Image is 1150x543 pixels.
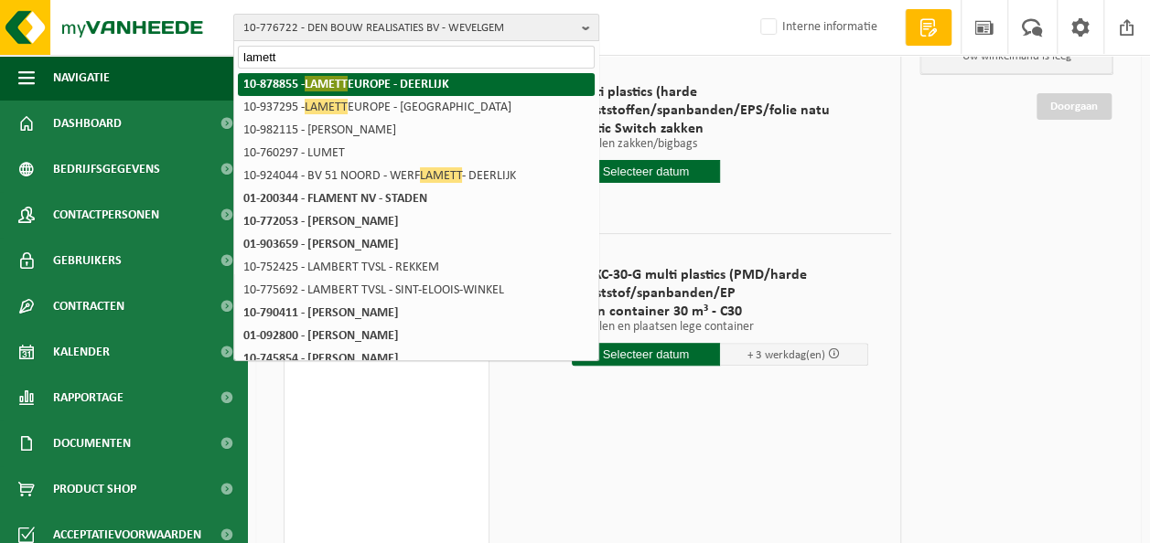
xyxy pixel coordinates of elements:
li: 10-775692 - LAMBERT TVSL - SINT-ELOOIS-WINKEL [238,279,595,302]
span: LAMETT [305,76,348,91]
span: Product Shop [53,466,136,512]
span: Dashboard [53,101,122,146]
span: Contactpersonen [53,192,159,238]
p: Ophalen en plaatsen lege container [572,321,869,334]
strong: 10-745854 - [PERSON_NAME] [243,352,399,366]
strong: 01-903659 - [PERSON_NAME] [243,238,399,251]
li: 10-982115 - [PERSON_NAME] [238,119,595,142]
strong: 01-092800 - [PERSON_NAME] [243,329,399,343]
p: Uw winkelmand is leeg [920,39,1112,74]
a: Doorgaan [1037,93,1112,120]
p: Ophalen zakken/bigbags [572,138,869,151]
button: 10-776722 - DEN BOUW REALISATIES BV - WEVELGEM [233,14,599,41]
li: 10-752425 - LAMBERT TVSL - REKKEM [238,256,595,279]
span: Bedrijfsgegevens [53,146,160,192]
input: Zoeken naar gekoppelde vestigingen [238,46,595,69]
input: Selecteer datum [572,343,720,366]
strong: 01-200344 - FLAMENT NV - STADEN [243,192,427,206]
strong: 10-772053 - [PERSON_NAME] [243,215,399,229]
input: Selecteer datum [572,160,720,183]
span: LAMETT [305,99,348,114]
span: Gebruikers [53,238,122,283]
span: Kalender [53,329,110,375]
span: HK-XC-30-G multi plastics (PMD/harde kunststof/spanbanden/EP [572,266,869,303]
span: + 3 werkdag(en) [747,349,825,361]
span: Plastic Switch zakken [572,120,869,138]
span: Contracten [53,283,124,329]
li: 10-760297 - LUMET [238,142,595,165]
strong: 10-790411 - [PERSON_NAME] [243,306,399,320]
span: Documenten [53,421,131,466]
span: multi plastics (harde kunststoffen/spanbanden/EPS/folie natu [572,83,869,120]
span: LAMETT [420,167,462,183]
label: Interne informatie [757,14,877,41]
li: 10-937295 - EUROPE - [GEOGRAPHIC_DATA] [238,96,595,119]
span: Rapportage [53,375,124,421]
strong: 10-878855 - EUROPE - DEERLIJK [243,76,449,91]
span: 10-776722 - DEN BOUW REALISATIES BV - WEVELGEM [243,15,575,42]
span: Navigatie [53,55,110,101]
li: 10-924044 - BV 51 NOORD - WERF - DEERLIJK [238,165,595,187]
span: Open container 30 m³ - C30 [572,303,869,321]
